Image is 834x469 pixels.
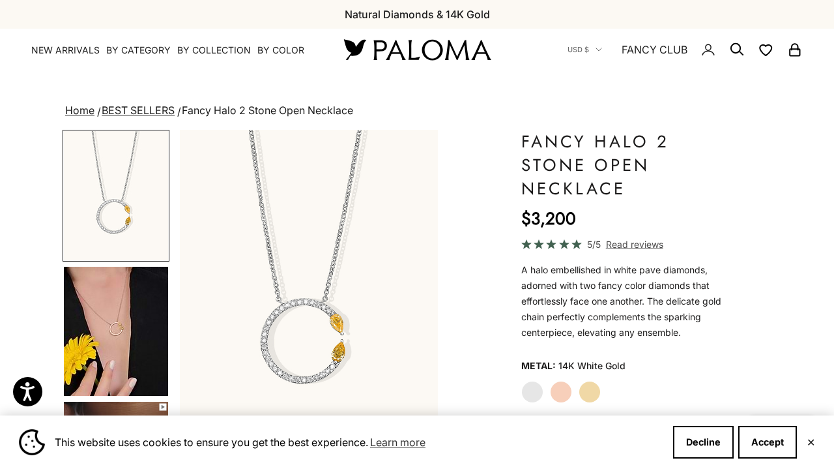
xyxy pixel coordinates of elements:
variant-option-value: 14K White Gold [558,356,625,376]
a: 5/5 Read reviews [521,237,739,252]
nav: breadcrumbs [63,102,771,120]
nav: Primary navigation [31,44,313,57]
button: USD $ [568,44,602,55]
div: Item 1 of 18 [180,130,438,449]
summary: By Collection [177,44,251,57]
span: 5/5 [587,237,601,252]
img: #WhiteGold [180,130,438,449]
a: Home [65,104,94,117]
p: A halo embellished in white pave diamonds, adorned with two fancy color diamonds that effortlessl... [521,262,739,340]
a: BEST SELLERS [102,104,175,117]
button: Go to item 4 [63,265,169,397]
a: Learn more [368,432,427,452]
summary: By Color [257,44,304,57]
a: NEW ARRIVALS [31,44,100,57]
nav: Secondary navigation [568,29,803,70]
img: #YellowGold #RoseGold #WhiteGold [64,267,168,396]
img: Cookie banner [19,429,45,455]
legend: Metal: [521,356,556,376]
span: Fancy Halo 2 Stone Open Necklace [182,104,353,117]
img: #WhiteGold [64,131,168,260]
button: Go to item 1 [63,130,169,262]
h1: Fancy Halo 2 Stone Open Necklace [521,130,739,200]
sale-price: $3,200 [521,205,576,232]
a: FANCY CLUB [622,41,687,58]
button: Accept [738,426,797,459]
summary: By Category [106,44,171,57]
button: Close [807,438,815,446]
span: This website uses cookies to ensure you get the best experience. [55,432,663,452]
span: USD $ [568,44,589,55]
button: Decline [673,426,734,459]
p: Natural Diamonds & 14K Gold [345,6,490,23]
span: Read reviews [606,237,663,252]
